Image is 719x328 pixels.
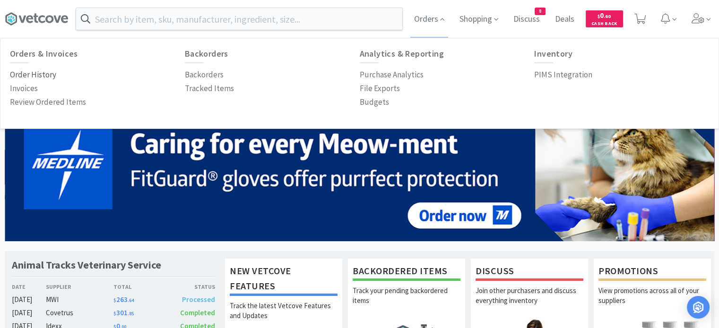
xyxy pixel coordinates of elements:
a: Budgets [360,95,389,109]
p: Join other purchasers and discuss everything inventory [476,286,583,319]
h1: Backordered Items [353,263,460,281]
div: Status [164,282,215,291]
span: Cash Back [591,21,617,27]
h6: Inventory [534,49,709,59]
p: Backorders [185,68,224,81]
span: 263 [113,295,134,304]
a: Review Ordered Items [10,95,86,109]
a: Tracked Items [185,82,234,95]
a: [DATE]Covetrus$301.85Completed [12,307,215,319]
span: Completed [180,308,215,317]
h1: Promotions [598,263,706,281]
p: View promotions across all of your suppliers [598,286,706,319]
div: [DATE] [12,307,46,319]
h1: Discuss [476,263,583,281]
a: $0.60Cash Back [586,6,623,32]
p: Budgets [360,96,389,109]
img: 5b85490d2c9a43ef9873369d65f5cc4c_481.png [5,99,714,241]
h6: Orders & Invoices [10,49,185,59]
p: PIMS Integration [534,68,592,81]
span: $ [598,13,600,19]
span: $ [113,297,116,303]
a: Invoices [10,82,38,95]
p: Order History [10,68,56,81]
span: 301 [113,308,134,317]
span: $ [113,311,116,317]
div: Supplier [46,282,113,291]
p: Track your pending backordered items [353,286,460,319]
h6: Backorders [185,49,360,59]
div: Date [12,282,46,291]
div: Total [113,282,165,291]
a: Deals [551,15,578,24]
a: [DATE]MWI$263.64Processed [12,294,215,305]
h6: Analytics & Reporting [360,49,535,59]
a: File Exports [360,82,400,95]
h1: New Vetcove Features [230,263,338,296]
span: 0 [598,11,611,20]
h1: Animal Tracks Veterinary Service [12,258,161,272]
input: Search by item, sku, manufacturer, ingredient, size... [76,8,402,30]
p: Review Ordered Items [10,96,86,109]
a: Discuss8 [510,15,544,24]
span: 8 [535,8,545,15]
span: Processed [182,295,215,304]
a: Purchase Analytics [360,68,424,82]
div: Open Intercom Messenger [687,296,710,319]
div: [DATE] [12,294,46,305]
span: . 64 [128,297,134,303]
a: PIMS Integration [534,68,592,82]
div: Covetrus [46,307,113,319]
p: Purchase Analytics [360,68,424,81]
div: MWI [46,294,113,305]
span: . 60 [604,13,611,19]
a: Order History [10,68,56,82]
span: . 85 [128,311,134,317]
a: Backorders [185,68,224,82]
